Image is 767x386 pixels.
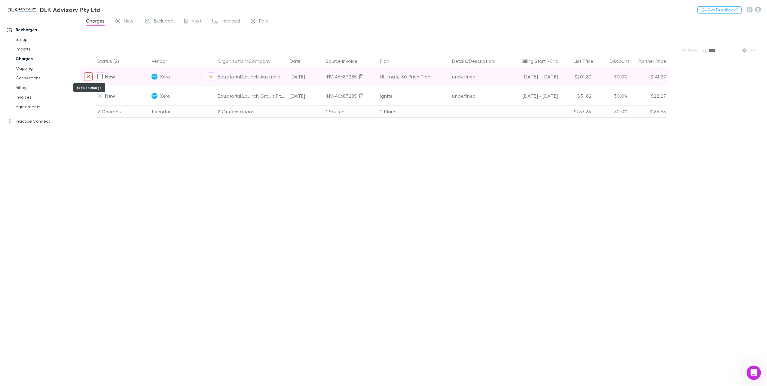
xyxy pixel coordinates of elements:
[638,55,673,67] button: Partner Price
[97,55,126,67] button: Status (2)
[83,324,92,336] span: 😞
[10,92,84,102] a: Invoices
[151,74,157,80] img: Xero's Logo
[151,93,157,99] img: Xero's Logo
[594,67,630,86] div: 30.0%
[222,18,240,26] span: Invoiced
[506,67,558,86] div: [DATE] - [DATE]
[558,106,594,118] div: $233.64
[679,47,701,54] button: Filter
[747,366,761,380] iframe: Intercom live chat
[326,55,365,67] button: Source Invoice
[105,74,115,79] span: New
[218,67,285,86] div: Equatorial Launch Australia
[207,72,215,81] button: Exclude organization from vendor
[86,18,105,26] span: Charges
[558,86,594,106] div: $31.82
[10,102,84,112] a: Agreements
[10,44,84,54] a: Imports
[149,106,203,118] div: 1 Vendor
[380,55,396,67] button: Plan
[326,86,375,106] div: INV-46687285
[192,2,203,13] div: Close
[80,324,96,336] span: disappointed reaction
[1,116,84,126] a: Practice Connect
[558,67,594,86] div: $201.82
[79,343,127,348] a: Open in help center
[326,67,375,86] div: INV-46687285
[115,324,123,336] span: 😃
[550,55,558,67] button: End
[10,54,84,63] a: Charges
[96,324,111,336] span: neutral face reaction
[574,55,600,67] button: List Price
[160,86,170,106] span: Xero
[521,55,546,67] button: Billing Start
[10,73,84,83] a: Connections
[452,67,501,86] div: undefined
[218,86,285,106] div: Equatorial Launch Group Pty Ltd
[6,6,38,13] img: DLK Advisory Pty Ltd's Logo
[218,55,278,67] button: Organisation/Company
[452,86,501,106] div: undefined
[610,55,637,67] button: Discount
[452,55,501,67] button: Details/Description
[630,86,666,106] div: $22.27
[151,55,174,67] button: Vendor
[630,106,666,118] div: $163.55
[323,106,377,118] div: 1 Source
[287,67,323,86] div: [DATE]
[181,2,192,14] button: Collapse window
[506,55,564,67] div: -
[1,25,84,35] a: Recharges
[290,55,308,67] button: Date
[7,318,200,324] div: Did this answer your question?
[99,324,108,336] span: 😐
[160,67,170,86] span: Xero
[4,2,15,14] button: go back
[191,18,202,26] span: Next
[111,324,127,336] span: smiley reaction
[697,6,742,14] button: Got Feedback?
[380,86,447,106] div: Ignite
[215,106,287,118] div: 2 Organisations
[2,2,104,17] a: DLK Advisory Pty Ltd
[105,93,115,99] span: New
[630,67,666,86] div: $141.27
[95,106,149,118] div: 2 Charges
[594,86,630,106] div: 30.0%
[124,18,133,26] span: New
[84,72,93,81] button: Exclude charge
[377,106,450,118] div: 2 Plans
[10,83,84,92] a: Billing
[506,86,558,106] div: [DATE] - [DATE]
[380,67,447,86] div: Ultimate 50 Price Plan
[259,18,268,26] span: Paid
[40,6,100,13] h3: DLK Advisory Pty Ltd
[154,18,173,26] span: Excluded
[10,63,84,73] a: Mapping
[10,35,84,44] a: Setup
[594,106,630,118] div: 30.0%
[287,86,323,106] div: [DATE]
